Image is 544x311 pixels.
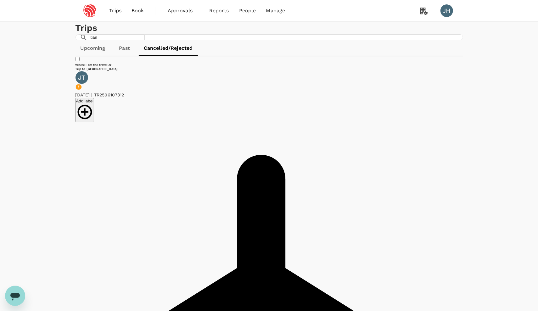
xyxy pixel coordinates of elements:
p: [DATE] TR2506107312 [76,92,463,98]
input: Search by travellers, trips, or destination, label, team [90,34,144,40]
span: People [239,7,256,14]
h6: Trip to [GEOGRAPHIC_DATA] [76,67,463,71]
span: Approvals [168,7,199,14]
a: Cancelled/Rejected [139,41,198,56]
span: Book [132,7,144,14]
span: Trips [109,7,121,14]
span: | [92,92,93,97]
div: JH [440,4,453,17]
span: Manage [266,7,285,14]
h1: Trips [76,22,463,34]
p: JT [78,74,85,81]
button: Add label [76,98,94,123]
a: Past [110,41,139,56]
iframe: Button to launch messaging window [5,286,25,306]
a: Upcoming [76,41,110,56]
img: Espressif Systems Singapore Pte Ltd [76,4,104,18]
h6: Where I am the traveller [76,63,463,67]
span: Reports [209,7,229,14]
